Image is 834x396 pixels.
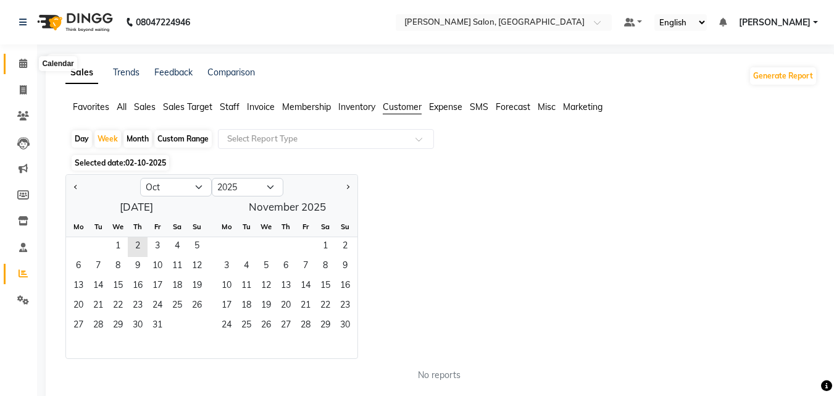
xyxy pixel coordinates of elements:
div: Friday, November 21, 2025 [296,297,315,316]
span: 17 [148,277,167,297]
div: Saturday, November 29, 2025 [315,316,335,336]
div: Sunday, November 23, 2025 [335,297,355,316]
span: 26 [187,297,207,316]
span: [PERSON_NAME] [739,16,811,29]
span: 11 [236,277,256,297]
div: Thursday, October 16, 2025 [128,277,148,297]
span: 13 [276,277,296,297]
div: Tuesday, November 11, 2025 [236,277,256,297]
div: Custom Range [154,130,212,148]
div: Monday, October 6, 2025 [69,257,88,277]
div: Friday, October 31, 2025 [148,316,167,336]
span: Favorites [73,101,109,112]
span: Sales Target [163,101,212,112]
div: Day [72,130,92,148]
div: Wednesday, October 29, 2025 [108,316,128,336]
span: 25 [236,316,256,336]
span: 11 [167,257,187,277]
span: 14 [88,277,108,297]
div: Tuesday, November 25, 2025 [236,316,256,336]
div: Tuesday, November 4, 2025 [236,257,256,277]
div: Friday, October 17, 2025 [148,277,167,297]
div: Mo [217,217,236,237]
div: Monday, October 27, 2025 [69,316,88,336]
div: Friday, October 10, 2025 [148,257,167,277]
div: Wednesday, November 19, 2025 [256,297,276,316]
div: Thursday, October 30, 2025 [128,316,148,336]
div: Friday, November 14, 2025 [296,277,315,297]
div: Tuesday, October 14, 2025 [88,277,108,297]
div: Saturday, November 22, 2025 [315,297,335,316]
div: Thursday, November 6, 2025 [276,257,296,277]
div: Thursday, November 13, 2025 [276,277,296,297]
div: Tuesday, October 7, 2025 [88,257,108,277]
div: We [256,217,276,237]
span: 5 [187,237,207,257]
div: Su [335,217,355,237]
span: 9 [335,257,355,277]
span: SMS [470,101,488,112]
div: Wednesday, October 22, 2025 [108,297,128,316]
a: Comparison [207,67,255,78]
div: Saturday, November 15, 2025 [315,277,335,297]
span: 1 [108,237,128,257]
div: Monday, November 24, 2025 [217,316,236,336]
span: 23 [128,297,148,316]
span: 4 [167,237,187,257]
select: Select month [140,178,212,196]
span: 29 [108,316,128,336]
span: 12 [187,257,207,277]
div: Monday, October 20, 2025 [69,297,88,316]
span: 24 [217,316,236,336]
span: 19 [256,297,276,316]
img: logo [31,5,116,40]
span: Invoice [247,101,275,112]
div: Friday, October 24, 2025 [148,297,167,316]
span: 18 [167,277,187,297]
span: 31 [148,316,167,336]
div: Thursday, October 9, 2025 [128,257,148,277]
span: 7 [296,257,315,277]
div: Saturday, October 4, 2025 [167,237,187,257]
span: 19 [187,277,207,297]
div: Calendar [39,56,77,71]
span: Misc [538,101,556,112]
span: 18 [236,297,256,316]
span: 20 [276,297,296,316]
span: 23 [335,297,355,316]
div: Monday, October 13, 2025 [69,277,88,297]
div: Sa [315,217,335,237]
span: 6 [69,257,88,277]
div: Su [187,217,207,237]
span: 2 [128,237,148,257]
div: Fr [296,217,315,237]
span: 17 [217,297,236,316]
span: 02-10-2025 [125,158,166,167]
div: Tu [236,217,256,237]
span: 27 [69,316,88,336]
span: 28 [296,316,315,336]
div: Saturday, October 11, 2025 [167,257,187,277]
span: 22 [315,297,335,316]
div: Friday, November 28, 2025 [296,316,315,336]
span: 29 [315,316,335,336]
span: 10 [217,277,236,297]
span: 30 [128,316,148,336]
div: Sunday, October 5, 2025 [187,237,207,257]
span: 30 [335,316,355,336]
div: Tu [88,217,108,237]
span: 15 [108,277,128,297]
div: Friday, November 7, 2025 [296,257,315,277]
div: Saturday, November 8, 2025 [315,257,335,277]
span: Forecast [496,101,530,112]
div: Month [123,130,152,148]
span: 16 [335,277,355,297]
div: Sunday, October 12, 2025 [187,257,207,277]
span: 7 [88,257,108,277]
a: Feedback [154,67,193,78]
span: 12 [256,277,276,297]
div: Monday, November 3, 2025 [217,257,236,277]
div: Wednesday, October 15, 2025 [108,277,128,297]
div: Saturday, October 25, 2025 [167,297,187,316]
div: Week [94,130,121,148]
